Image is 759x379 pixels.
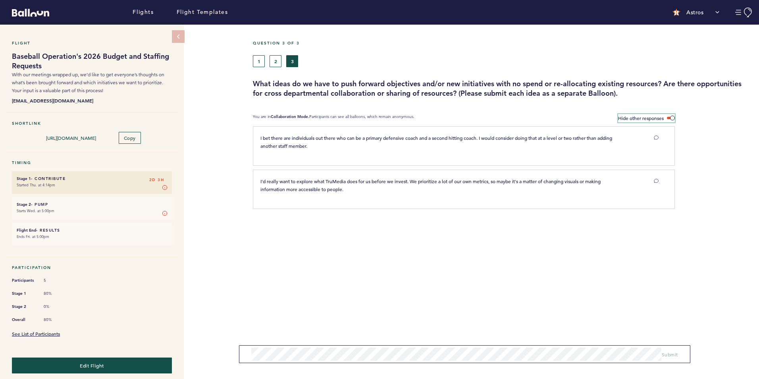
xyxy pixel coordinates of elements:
b: Collaboration Mode. [271,114,309,119]
time: Ends Fri. at 5:00pm [17,234,49,239]
span: Overall [12,316,36,324]
a: Balloon [6,8,49,16]
span: Stage 1 [12,290,36,298]
small: Stage 2 [17,202,31,207]
h1: Baseball Operation's 2026 Budget and Staffing Requests [12,52,172,71]
button: 2 [270,55,281,67]
time: Started Thu. at 4:14pm [17,182,55,188]
button: 3 [286,55,298,67]
span: Participants [12,277,36,284]
span: 80% [44,291,67,296]
span: With our meetings wrapped up, we’d like to get everyone’s thoughts on what’s been brought forward... [12,72,164,93]
h5: Participation [12,265,172,270]
button: Edit Flight [12,358,172,373]
span: 0% [44,304,67,309]
a: Flight Templates [177,8,228,17]
h5: Timing [12,160,172,165]
button: Copy [119,132,141,144]
h6: - Pump [17,202,167,207]
p: Astros [686,8,703,16]
span: 2D 3H [149,176,164,184]
span: 80% [44,317,67,323]
span: I bet there are individuals out there who can be a primary defensive coach and a second hitting c... [260,135,613,149]
button: Astros [668,4,723,20]
button: 1 [253,55,265,67]
h5: Flight [12,41,172,46]
span: Submit [662,351,678,358]
span: Edit Flight [80,362,104,369]
button: Submit [662,350,678,358]
span: Copy [124,135,136,141]
h3: What ideas do we have to push forward objectives and/or new initiatives with no spend or re-alloc... [253,79,753,98]
small: Flight End [17,228,36,233]
small: Stage 1 [17,176,31,181]
button: Manage Account [735,8,753,17]
h5: Shortlink [12,121,172,126]
span: 5 [44,278,67,283]
a: See List of Participants [12,331,60,337]
a: Flights [133,8,154,17]
time: Starts Wed. at 5:00pm [17,208,54,213]
h6: - Results [17,228,167,233]
span: Stage 2 [12,303,36,311]
h6: - Contribute [17,176,167,181]
svg: Balloon [12,9,49,17]
p: You are in Participants can see all balloons, which remain anonymous. [253,114,414,122]
h5: Question 3 of 3 [253,41,753,46]
span: Hide other responses [618,115,664,121]
b: [EMAIL_ADDRESS][DOMAIN_NAME] [12,97,172,104]
span: I'd really want to explore what TruMedia does for us before we invest. We prioritize a lot of our... [260,178,602,192]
